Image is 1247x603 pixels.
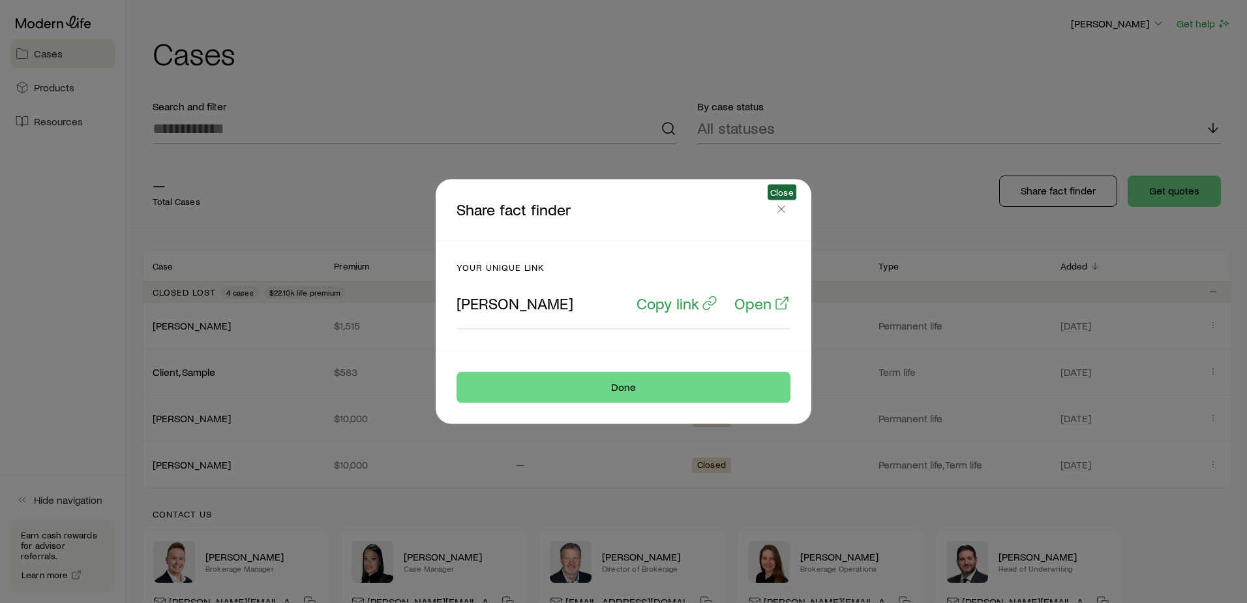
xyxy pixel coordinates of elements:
button: Done [457,372,790,403]
button: Copy link [636,294,718,314]
p: Copy link [637,294,699,313]
p: Your unique link [457,262,790,273]
p: Share fact finder [457,200,772,220]
p: Open [734,294,772,313]
span: Close [770,187,794,198]
a: Open [734,294,790,314]
p: [PERSON_NAME] [457,294,573,313]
